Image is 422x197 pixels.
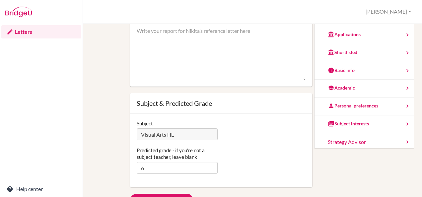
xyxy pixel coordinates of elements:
[5,7,32,17] img: Bridge-U
[315,26,414,44] a: Applications
[328,85,355,91] div: Academic
[137,120,153,127] label: Subject
[315,133,414,151] a: Strategy Advisor
[328,120,369,127] div: Subject interests
[137,100,306,106] div: Subject & Predicted Grade
[1,182,81,196] a: Help center
[1,25,81,38] a: Letters
[315,115,414,133] a: Subject interests
[315,44,414,62] a: Shortlisted
[315,62,414,80] a: Basic info
[137,147,218,160] label: Predicted grade - if you're not a subject teacher, leave blank
[328,102,378,109] div: Personal preferences
[363,6,414,18] button: [PERSON_NAME]
[328,67,355,74] div: Basic info
[315,98,414,115] a: Personal preferences
[328,31,361,38] div: Applications
[315,80,414,98] a: Academic
[328,49,357,56] div: Shortlisted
